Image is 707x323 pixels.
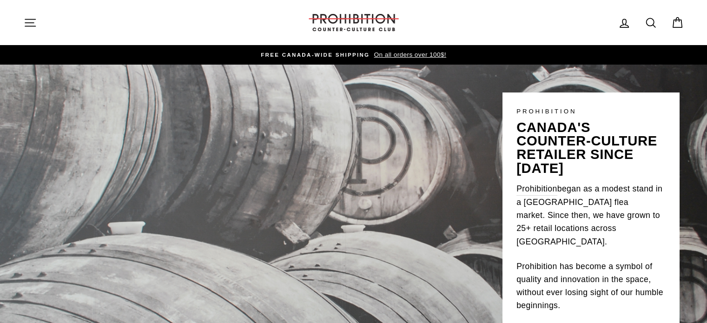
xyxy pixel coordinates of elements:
[307,14,400,31] img: PROHIBITION COUNTER-CULTURE CLUB
[26,50,681,60] a: FREE CANADA-WIDE SHIPPING On all orders over 100$!
[516,182,665,248] p: began as a modest stand in a [GEOGRAPHIC_DATA] flea market. Since then, we have grown to 25+ reta...
[516,121,665,175] p: canada's counter-culture retailer since [DATE]
[516,182,557,196] a: Prohibition
[371,51,446,58] span: On all orders over 100$!
[261,52,370,58] span: FREE CANADA-WIDE SHIPPING
[516,106,665,116] p: PROHIBITION
[516,260,665,312] p: Prohibition has become a symbol of quality and innovation in the space, without ever losing sight...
